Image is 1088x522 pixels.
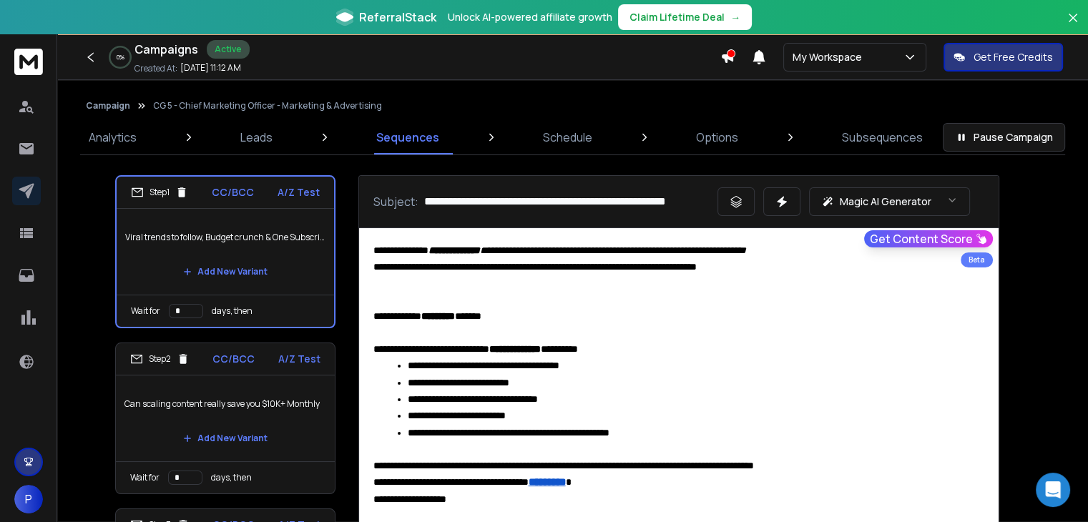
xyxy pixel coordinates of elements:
p: Created At: [134,63,177,74]
div: Step 1 [131,186,188,199]
button: Campaign [86,100,130,112]
p: Analytics [89,129,137,146]
p: CG 5 - Chief Marketing Officer - Marketing & Advertising [153,100,382,112]
button: Get Free Credits [944,43,1063,72]
p: Schedule [543,129,592,146]
a: Analytics [80,120,145,154]
div: Step 2 [130,353,190,365]
li: Step2CC/BCCA/Z TestCan scaling content really save you $10K+ MonthlyAdd New VariantWait fordays, ... [115,343,335,494]
div: Active [207,40,250,59]
p: [DATE] 11:12 AM [180,62,241,74]
button: Pause Campaign [943,123,1065,152]
p: 0 % [117,53,124,61]
li: Step1CC/BCCA/Z TestViral trends to follow, Budget crunch & One SubscriptionAdd New VariantWait fo... [115,175,335,328]
div: Open Intercom Messenger [1036,473,1070,507]
p: A/Z Test [278,352,320,366]
p: Wait for [130,472,160,483]
span: → [730,10,740,24]
p: Magic AI Generator [840,194,931,209]
p: Subject: [373,193,418,210]
button: Magic AI Generator [809,187,970,216]
p: CC/BCC [212,352,255,366]
button: Add New Variant [172,257,279,286]
button: Claim Lifetime Deal→ [618,4,752,30]
p: Can scaling content really save you $10K+ Monthly [124,384,326,424]
button: Close banner [1064,9,1082,43]
p: CC/BCC [212,185,254,200]
p: Unlock AI-powered affiliate growth [448,10,612,24]
a: Options [687,120,747,154]
p: My Workspace [793,50,868,64]
p: A/Z Test [278,185,320,200]
button: Get Content Score [864,230,993,247]
a: Subsequences [833,120,931,154]
p: Leads [240,129,273,146]
p: Get Free Credits [974,50,1053,64]
h1: Campaigns [134,41,198,58]
button: Add New Variant [172,424,279,453]
p: days, then [212,305,253,317]
a: Sequences [368,120,448,154]
p: Wait for [131,305,160,317]
span: ReferralStack [359,9,436,26]
p: Viral trends to follow, Budget crunch & One Subscription [125,217,325,257]
p: Subsequences [842,129,923,146]
button: P [14,485,43,513]
a: Schedule [534,120,601,154]
p: Sequences [376,129,439,146]
p: days, then [211,472,252,483]
a: Leads [232,120,281,154]
p: Options [696,129,738,146]
div: Beta [961,252,993,267]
